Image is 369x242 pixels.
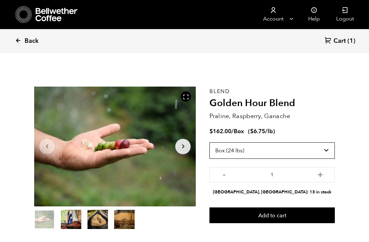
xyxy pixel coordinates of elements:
[234,127,244,135] span: Box
[209,207,335,223] button: Add to cart
[333,37,346,45] span: Cart
[209,112,335,121] p: Praline, Raspberry, Ganache
[347,37,355,45] span: (1)
[325,37,355,46] a: Cart (1)
[220,170,228,177] button: -
[231,127,234,135] span: /
[250,127,254,135] span: $
[209,127,213,135] span: $
[209,189,335,195] li: [GEOGRAPHIC_DATA], [GEOGRAPHIC_DATA]: 13 in stock
[265,127,273,135] span: /lb
[250,127,265,135] bdi: 6.75
[25,37,39,45] span: Back
[248,127,275,135] span: ( )
[209,98,335,109] h2: Golden Hour Blend
[209,127,231,135] bdi: 162.00
[316,170,325,177] button: +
